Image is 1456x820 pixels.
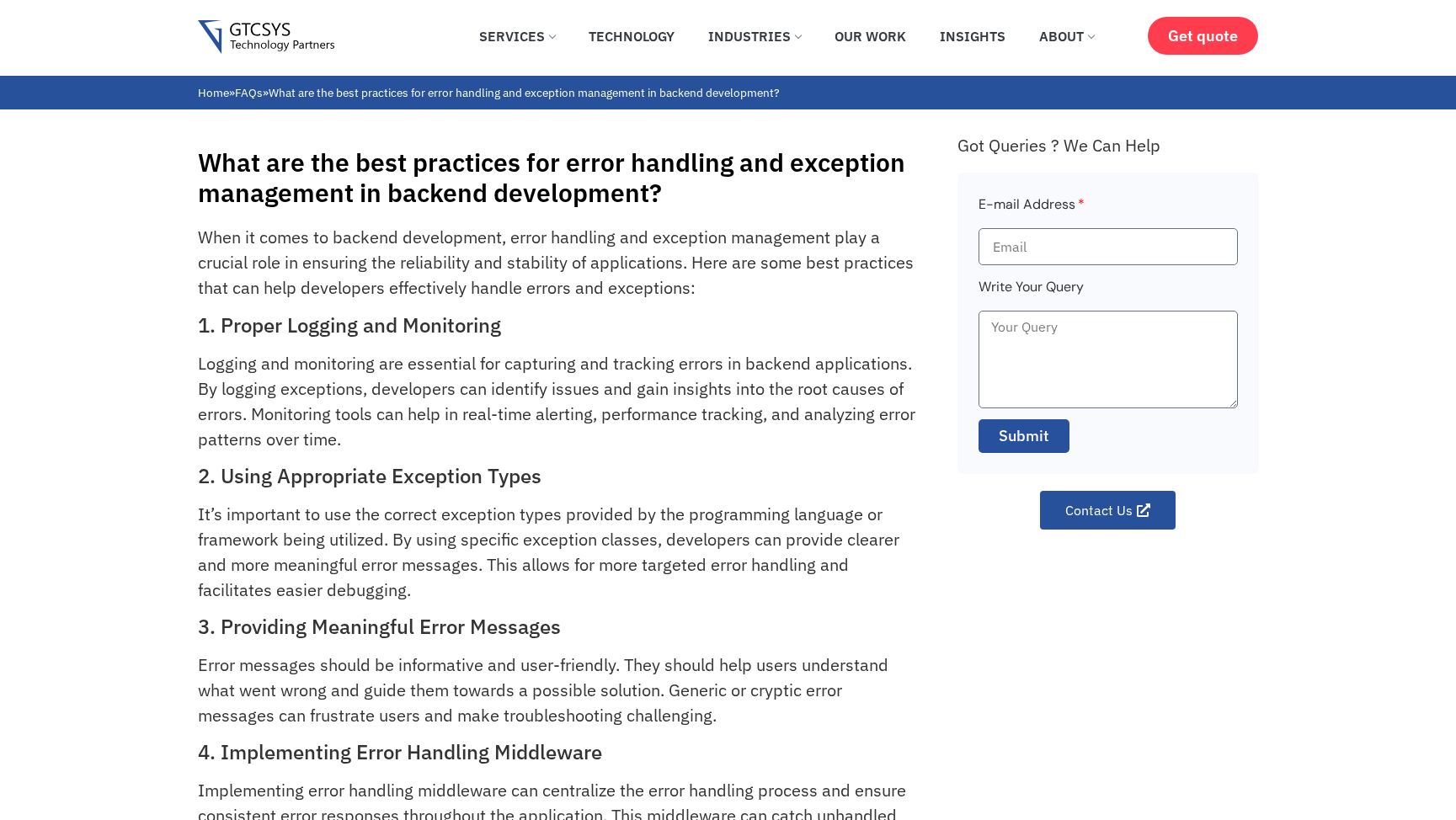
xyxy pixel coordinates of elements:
a: Insights [927,18,1018,55]
p: When it comes to backend development, error handling and exception management play a crucial role... [198,225,920,301]
iframe: chat widget [1352,715,1456,795]
h2: 4. Implementing Error Handling Middleware [198,740,920,764]
span: Get quote [1168,27,1238,45]
span: What are the best practices for error handling and exception management in backend development? [269,85,779,100]
span: Submit [999,425,1049,447]
a: Technology [576,18,687,55]
label: Write Your Query [979,276,1084,311]
span: Contact Us [1065,503,1133,517]
a: About [1027,18,1107,55]
h1: What are the best practices for error handling and exception management in backend development? [198,147,941,208]
a: Our Work [822,18,919,55]
label: E-mail Address [979,194,1085,228]
a: Industries [696,18,813,55]
p: Error messages should be informative and user-friendly. They should help users understand what we... [198,652,920,728]
div: Got Queries ? We Can Help [957,135,1259,156]
input: Email [979,228,1238,265]
button: Submit [979,419,1069,453]
a: Home [198,85,229,100]
h2: 2. Using Appropriate Exception Types [198,464,920,488]
p: It’s important to use the correct exception types provided by the programming language or framewo... [198,502,920,603]
p: Logging and monitoring are essential for capturing and tracking errors in backend applications. B... [198,351,920,452]
a: Get quote [1148,17,1258,55]
h2: 1. Proper Logging and Monitoring [198,313,920,338]
a: FAQs [235,85,263,100]
span: » » [198,85,779,100]
img: Gtcsys logo [198,20,335,55]
a: Services [467,18,568,55]
h2: 3. Providing Meaningful Error Messages [198,615,920,639]
a: Contact Us [1040,491,1176,530]
form: Faq Form [979,194,1238,464]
